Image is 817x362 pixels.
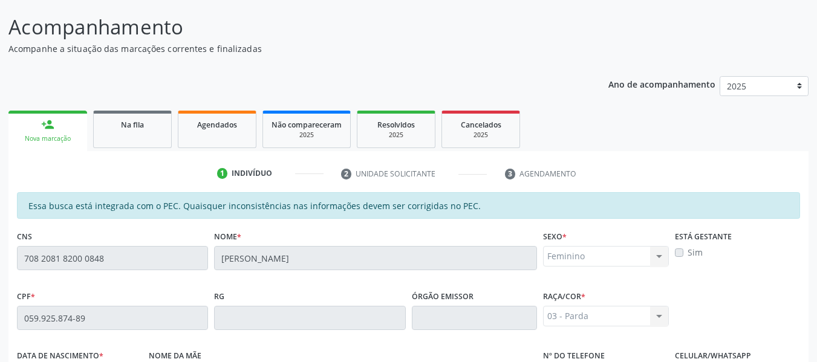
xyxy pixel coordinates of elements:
[543,287,585,306] label: Raça/cor
[366,131,426,140] div: 2025
[272,120,342,130] span: Não compareceram
[232,168,272,179] div: Indivíduo
[17,134,79,143] div: Nova marcação
[675,227,732,246] label: Está gestante
[121,120,144,130] span: Na fila
[272,131,342,140] div: 2025
[217,168,228,179] div: 1
[17,227,32,246] label: CNS
[451,131,511,140] div: 2025
[543,227,567,246] label: Sexo
[608,76,715,91] p: Ano de acompanhamento
[8,42,568,55] p: Acompanhe a situação das marcações correntes e finalizadas
[214,227,241,246] label: Nome
[461,120,501,130] span: Cancelados
[197,120,237,130] span: Agendados
[8,12,568,42] p: Acompanhamento
[214,287,224,306] label: RG
[377,120,415,130] span: Resolvidos
[688,246,703,259] label: Sim
[412,287,474,306] label: Órgão emissor
[17,192,800,219] div: Essa busca está integrada com o PEC. Quaisquer inconsistências nas informações devem ser corrigid...
[41,118,54,131] div: person_add
[17,287,35,306] label: CPF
